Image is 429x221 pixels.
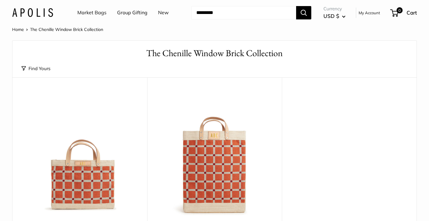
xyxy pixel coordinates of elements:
[323,5,346,13] span: Currency
[19,93,141,215] a: Petite Market Bag in Chenille Window BrickPetite Market Bag in Chenille Window Brick
[407,9,417,16] span: Cart
[323,11,346,21] button: USD $
[296,6,311,19] button: Search
[117,8,147,17] a: Group Gifting
[158,8,169,17] a: New
[359,9,380,16] a: My Account
[153,93,276,215] a: Market Bag in Chenille Window BrickMarket Bag in Chenille Window Brick
[391,8,417,18] a: 0 Cart
[19,93,141,215] img: Petite Market Bag in Chenille Window Brick
[77,8,106,17] a: Market Bags
[22,64,50,73] button: Find Yours
[12,25,103,33] nav: Breadcrumb
[323,13,339,19] span: USD $
[191,6,296,19] input: Search...
[30,27,103,32] span: The Chenille Window Brick Collection
[12,27,24,32] a: Home
[12,8,53,17] img: Apolis
[397,7,403,13] span: 0
[153,93,276,215] img: Market Bag in Chenille Window Brick
[22,47,407,60] h1: The Chenille Window Brick Collection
